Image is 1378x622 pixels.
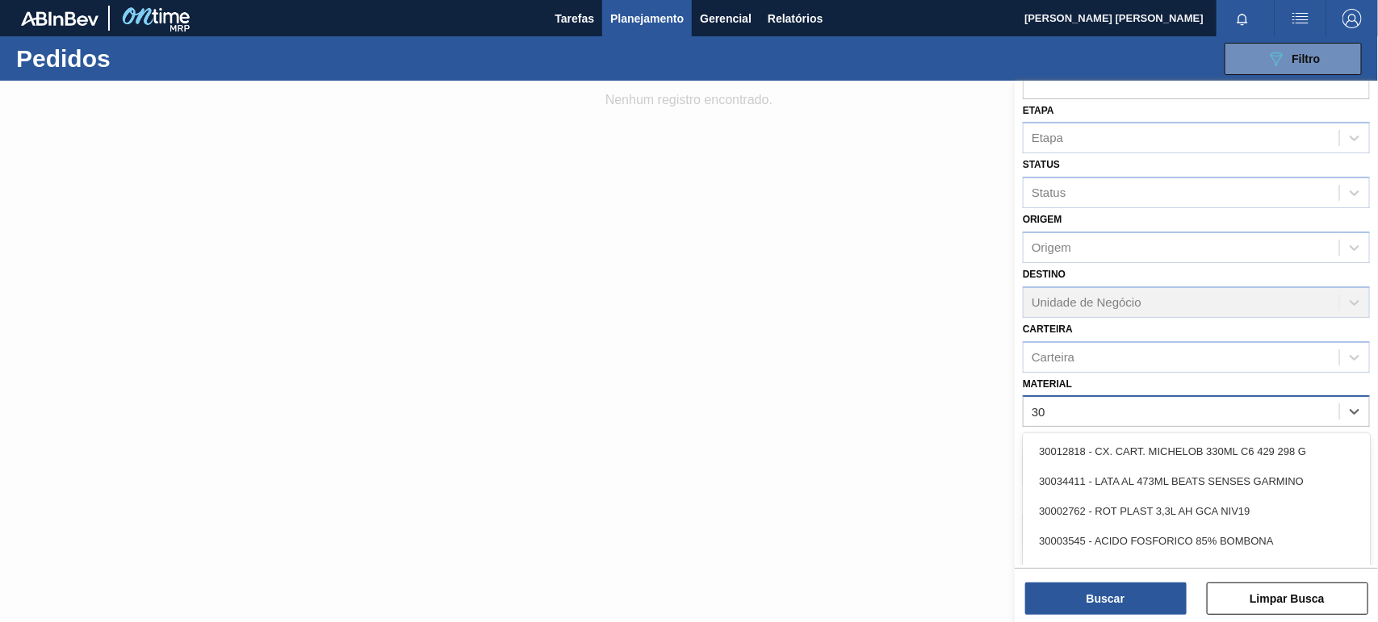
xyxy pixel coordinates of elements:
img: userActions [1291,9,1310,28]
div: 30003511 - ACIDO;FOSFORICO;85%;; CONTAINER [1023,556,1370,586]
span: Filtro [1292,52,1321,65]
img: Logout [1342,9,1362,28]
div: 30002762 - ROT PLAST 3,3L AH GCA NIV19 [1023,496,1370,526]
div: Status [1032,186,1066,200]
div: Origem [1032,240,1071,254]
span: Relatórios [768,9,823,28]
label: Origem [1023,214,1062,225]
span: Tarefas [555,9,594,28]
button: Filtro [1225,43,1362,75]
img: TNhmsLtSVTkK8tSr43FrP2fwEKptu5GPRR3wAAAABJRU5ErkJggg== [21,11,98,26]
h1: Pedidos [16,49,253,68]
span: Gerencial [700,9,752,28]
div: 30012818 - CX. CART. MICHELOB 330ML C6 429 298 G [1023,436,1370,466]
div: 30003545 - ACIDO FOSFORICO 85% BOMBONA [1023,526,1370,556]
label: Carteira [1023,324,1073,335]
div: 30034411 - LATA AL 473ML BEATS SENSES GARMINO [1023,466,1370,496]
div: Carteira [1032,350,1074,364]
span: Planejamento [610,9,684,28]
label: Status [1023,159,1060,170]
label: Destino [1023,269,1066,280]
label: Material [1023,378,1072,390]
div: Etapa [1032,131,1063,145]
button: Notificações [1217,7,1268,30]
label: Etapa [1023,105,1054,116]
